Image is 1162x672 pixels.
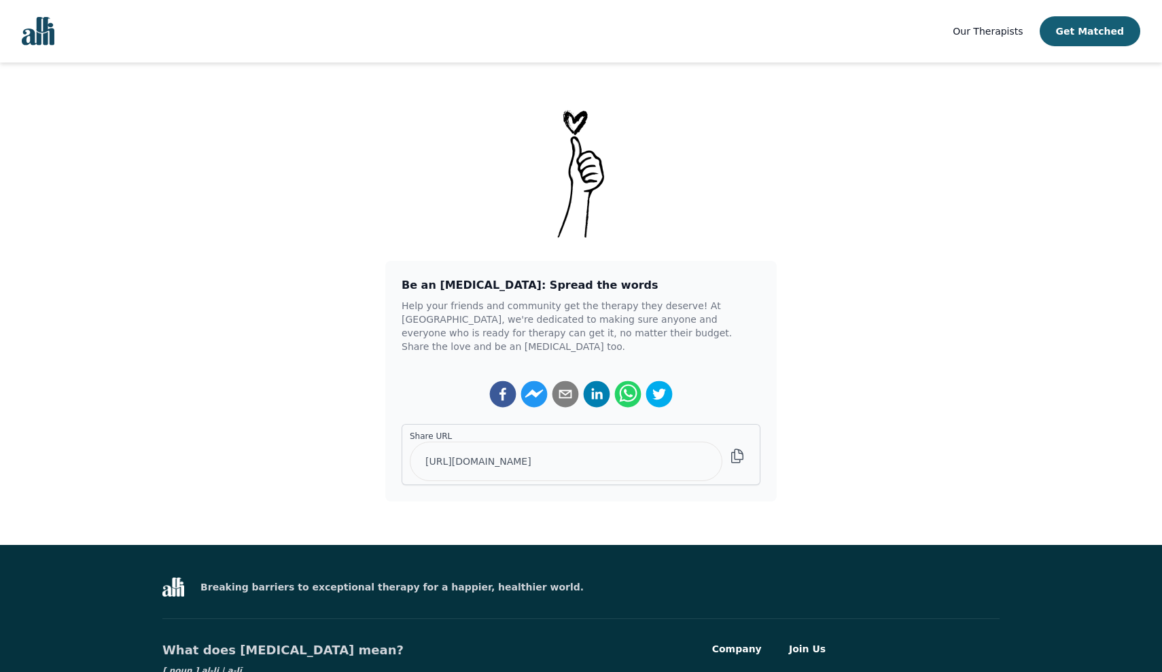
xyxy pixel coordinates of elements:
h5: What does [MEDICAL_DATA] mean? [162,641,404,660]
label: Share URL [410,431,722,442]
h3: Company [712,641,762,657]
p: Help your friends and community get the therapy they deserve! At [GEOGRAPHIC_DATA], we're dedicat... [402,299,760,353]
span: Our Therapists [953,26,1023,37]
img: alli logo [22,17,54,46]
button: facebook [489,381,516,408]
img: Thank-You-_1_uatste.png [546,106,616,239]
img: Alli Therapy [162,578,184,597]
button: email [552,381,579,408]
button: whatsapp [614,381,641,408]
button: twitter [646,381,673,408]
button: Get Matched [1040,16,1140,46]
button: facebookmessenger [521,381,548,408]
p: Breaking barriers to exceptional therapy for a happier, healthier world. [184,580,584,594]
a: Our Therapists [953,23,1023,39]
h3: Be an [MEDICAL_DATA]: Spread the words [402,277,760,294]
h3: Join Us [789,641,879,657]
button: linkedin [583,381,610,408]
